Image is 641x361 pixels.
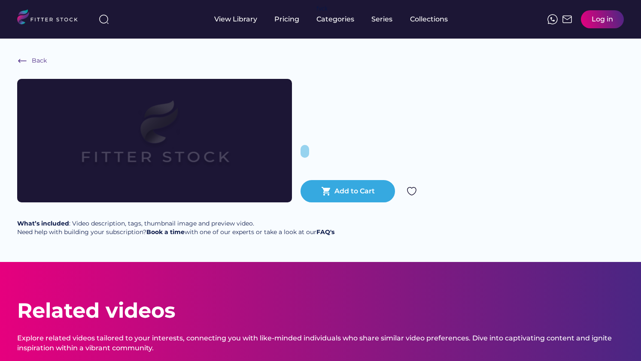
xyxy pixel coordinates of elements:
[371,15,393,24] div: Series
[316,228,334,236] a: FAQ's
[334,187,375,196] div: Add to Cart
[32,57,47,65] div: Back
[17,56,27,66] img: Frame%20%286%29.svg
[17,9,85,27] img: LOGO.svg
[17,220,334,236] div: : Video description, tags, thumbnail image and preview video. Need help with building your subscr...
[146,228,185,236] a: Book a time
[45,79,264,202] img: Frame%2079%20%281%29.svg
[316,4,328,13] div: fvck
[214,15,257,24] div: View Library
[547,14,558,24] img: meteor-icons_whatsapp%20%281%29.svg
[99,14,109,24] img: search-normal%203.svg
[274,15,299,24] div: Pricing
[17,220,69,227] strong: What’s included
[17,296,175,325] div: Related videos
[316,15,354,24] div: Categories
[321,186,331,196] button: shopping_cart
[562,14,572,24] img: Frame%2051.svg
[410,15,448,24] div: Collections
[592,15,613,24] div: Log in
[407,186,417,196] img: Group%201000002324.svg
[17,334,624,353] div: Explore related videos tailored to your interests, connecting you with like-minded individuals wh...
